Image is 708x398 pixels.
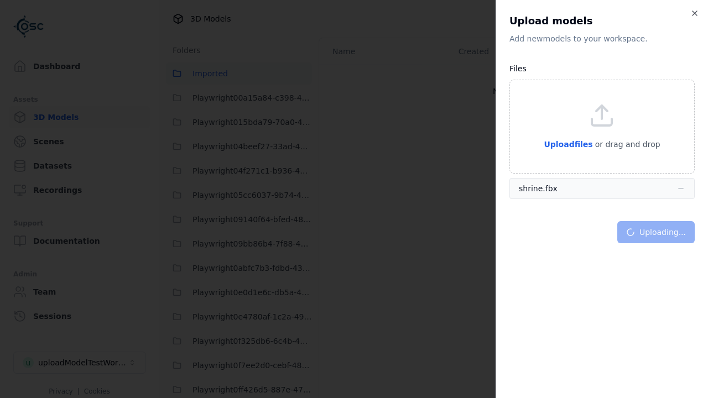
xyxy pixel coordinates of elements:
span: Upload files [544,140,592,149]
p: Add new model s to your workspace. [509,33,695,44]
div: shrine.fbx [519,183,558,194]
p: or drag and drop [593,138,660,151]
label: Files [509,64,527,73]
h2: Upload models [509,13,695,29]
